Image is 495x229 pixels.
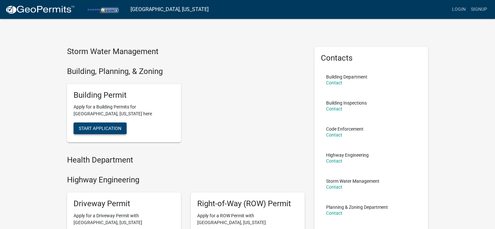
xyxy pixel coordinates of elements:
[321,53,422,63] h5: Contacts
[131,4,209,15] a: [GEOGRAPHIC_DATA], [US_STATE]
[326,132,342,137] a: Contact
[326,153,369,157] p: Highway Engineering
[67,155,305,165] h4: Health Department
[326,127,364,131] p: Code Enforcement
[326,101,367,105] p: Building Inspections
[326,184,342,190] a: Contact
[79,126,121,131] span: Start Application
[326,106,342,111] a: Contact
[67,67,305,76] h4: Building, Planning, & Zoning
[80,5,125,14] img: Porter County, Indiana
[74,212,174,226] p: Apply for a Driveway Permit with [GEOGRAPHIC_DATA], [US_STATE]
[67,47,305,56] h4: Storm Water Management
[197,212,298,226] p: Apply for a ROW Permit with [GEOGRAPHIC_DATA], [US_STATE]
[326,210,342,216] a: Contact
[74,122,127,134] button: Start Application
[74,104,174,117] p: Apply for a Building Permits for [GEOGRAPHIC_DATA], [US_STATE] here
[326,80,342,85] a: Contact
[67,175,305,185] h4: Highway Engineering
[326,179,379,183] p: Storm Water Management
[74,91,174,100] h5: Building Permit
[326,205,388,209] p: Planning & Zoning Department
[326,158,342,164] a: Contact
[468,3,490,16] a: Signup
[326,75,367,79] p: Building Department
[197,199,298,208] h5: Right-of-Way (ROW) Permit
[449,3,468,16] a: Login
[74,199,174,208] h5: Driveway Permit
